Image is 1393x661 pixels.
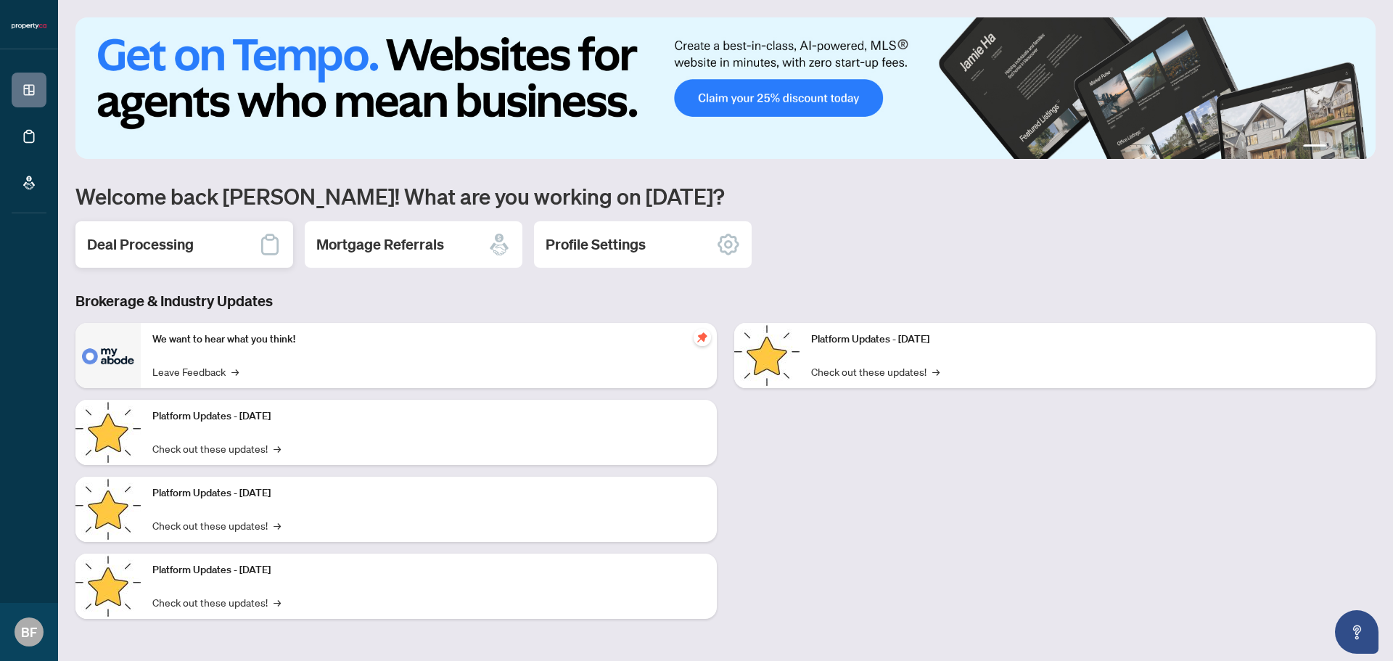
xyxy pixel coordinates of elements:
[811,332,1364,348] p: Platform Updates - [DATE]
[152,485,705,501] p: Platform Updates - [DATE]
[152,440,281,456] a: Check out these updates!→
[694,329,711,346] span: pushpin
[152,332,705,348] p: We want to hear what you think!
[1335,610,1378,654] button: Open asap
[75,477,141,542] img: Platform Updates - July 21, 2025
[316,234,444,255] h2: Mortgage Referrals
[75,323,141,388] img: We want to hear what you think!
[75,17,1376,159] img: Slide 0
[152,517,281,533] a: Check out these updates!→
[152,562,705,578] p: Platform Updates - [DATE]
[12,22,46,30] img: logo
[75,400,141,465] img: Platform Updates - September 16, 2025
[75,291,1376,311] h3: Brokerage & Industry Updates
[734,323,800,388] img: Platform Updates - June 23, 2025
[1303,144,1326,150] button: 1
[546,234,646,255] h2: Profile Settings
[75,182,1376,210] h1: Welcome back [PERSON_NAME]! What are you working on [DATE]?
[1355,144,1361,150] button: 4
[75,554,141,619] img: Platform Updates - July 8, 2025
[152,364,239,379] a: Leave Feedback→
[231,364,239,379] span: →
[932,364,940,379] span: →
[152,594,281,610] a: Check out these updates!→
[274,594,281,610] span: →
[1344,144,1349,150] button: 3
[87,234,194,255] h2: Deal Processing
[152,408,705,424] p: Platform Updates - [DATE]
[274,517,281,533] span: →
[21,622,37,642] span: BF
[274,440,281,456] span: →
[1332,144,1338,150] button: 2
[811,364,940,379] a: Check out these updates!→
